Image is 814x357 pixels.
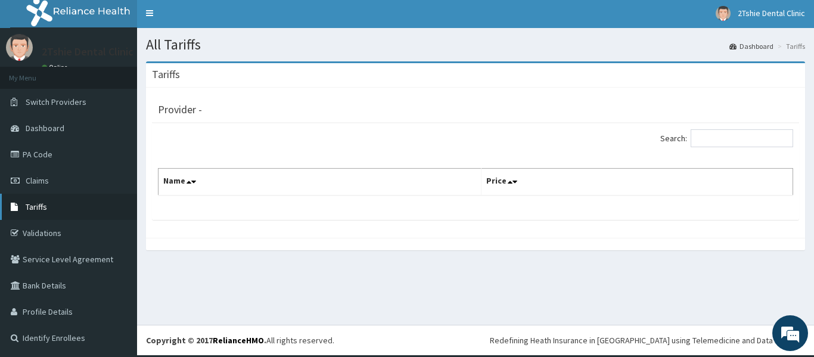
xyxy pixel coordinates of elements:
p: 2Tshie Dental Clinic [42,46,133,57]
th: Price [481,169,793,196]
footer: All rights reserved. [137,325,814,355]
a: Dashboard [729,41,773,51]
img: User Image [6,34,33,61]
img: User Image [716,6,731,21]
span: 2Tshie Dental Clinic [738,8,805,18]
h3: Provider - [158,104,202,115]
span: Dashboard [26,123,64,134]
div: Redefining Heath Insurance in [GEOGRAPHIC_DATA] using Telemedicine and Data Science! [490,334,805,346]
span: Switch Providers [26,97,86,107]
input: Search: [691,129,793,147]
span: Claims [26,175,49,186]
h1: All Tariffs [146,37,805,52]
strong: Copyright © 2017 . [146,335,266,346]
li: Tariffs [775,41,805,51]
span: Tariffs [26,201,47,212]
label: Search: [660,129,793,147]
h3: Tariffs [152,69,180,80]
a: Online [42,63,70,72]
a: RelianceHMO [213,335,264,346]
th: Name [159,169,481,196]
